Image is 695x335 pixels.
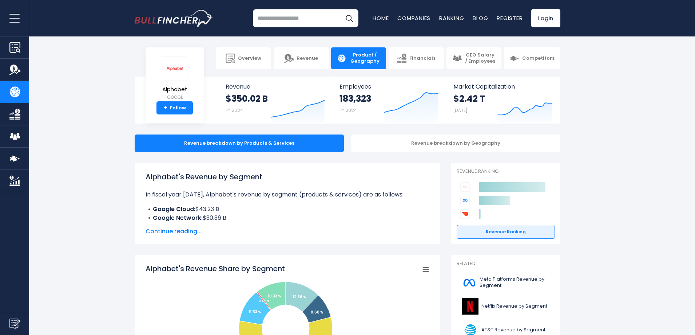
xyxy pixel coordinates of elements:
[373,14,389,22] a: Home
[268,293,281,299] tspan: 10.33 %
[531,9,560,27] a: Login
[162,86,187,93] span: Alphabet
[461,298,479,315] img: NFLX logo
[389,47,444,69] a: Financials
[457,225,555,239] a: Revenue Ranking
[146,214,429,222] li: $30.36 B
[146,190,429,199] p: In fiscal year [DATE], Alphabet's revenue by segment (products & services) are as follows:
[226,107,243,113] small: FY 2024
[162,56,188,102] a: Alphabet GOOGL
[457,296,555,316] a: Netflix Revenue by Segment
[146,264,285,274] tspan: Alphabet's Revenue Share by Segment
[226,83,325,90] span: Revenue
[164,105,167,111] strong: +
[238,55,261,62] span: Overview
[446,47,501,69] a: CEO Salary / Employees
[339,107,357,113] small: FY 2024
[522,55,555,62] span: Competitors
[439,14,464,22] a: Ranking
[146,171,429,182] h1: Alphabet's Revenue by Segment
[135,135,344,152] div: Revenue breakdown by Products & Services
[457,273,555,293] a: Meta Platforms Revenue by Segment
[274,47,329,69] a: Revenue
[481,303,547,309] span: Netflix Revenue by Segment
[446,77,560,124] a: Market Capitalization $2.42 T [DATE]
[351,135,560,152] div: Revenue breakdown by Geography
[453,93,485,104] strong: $2.42 T
[504,47,560,69] a: Competitors
[453,107,467,113] small: [DATE]
[453,83,552,90] span: Market Capitalization
[331,47,386,69] a: Product / Geography
[339,83,438,90] span: Employees
[409,55,436,62] span: Financials
[293,294,306,300] tspan: 12.36 %
[465,52,496,65] span: CEO Salary / Employees
[457,261,555,267] p: Related
[311,309,323,315] tspan: 8.68 %
[460,196,470,205] img: Meta Platforms competitors logo
[340,9,358,27] button: Search
[153,205,195,213] b: Google Cloud:
[226,93,268,104] strong: $350.02 B
[218,77,332,124] a: Revenue $350.02 B FY 2024
[156,101,193,114] a: +Follow
[349,52,380,65] span: Product / Geography
[460,209,470,219] img: DoorDash competitors logo
[457,168,555,175] p: Revenue Ranking
[135,10,213,27] a: Go to homepage
[460,182,470,192] img: Alphabet competitors logo
[461,274,477,291] img: META logo
[473,14,488,22] a: Blog
[497,14,523,22] a: Register
[480,276,551,289] span: Meta Platforms Revenue by Segment
[397,14,430,22] a: Companies
[153,214,203,222] b: Google Network:
[135,10,213,27] img: bullfincher logo
[146,205,429,214] li: $43.23 B
[259,299,269,303] tspan: 0.47 %
[481,327,545,333] span: AT&T Revenue by Segment
[332,77,445,124] a: Employees 183,323 FY 2024
[146,227,429,236] span: Continue reading...
[297,55,318,62] span: Revenue
[249,309,261,315] tspan: 11.53 %
[162,94,187,101] small: GOOGL
[339,93,371,104] strong: 183,323
[216,47,271,69] a: Overview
